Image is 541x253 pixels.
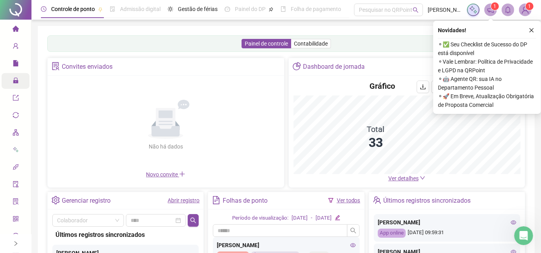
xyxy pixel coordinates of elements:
[225,6,230,12] span: dashboard
[294,40,328,47] span: Contabilidade
[378,218,516,227] div: [PERSON_NAME]
[303,60,365,73] div: Dashboard de jornada
[388,175,419,181] span: Ver detalhes
[438,26,466,35] span: Novidades !
[13,212,19,228] span: qrcode
[146,171,185,178] span: Novo convite
[13,178,19,193] span: audit
[281,6,286,12] span: book
[62,60,113,73] div: Convites enviados
[335,215,340,220] span: edit
[438,57,536,75] span: ⚬ Vale Lembrar: Política de Privacidade e LGPD na QRPoint
[438,75,536,92] span: ⚬ 🤖 Agente QR: sua IA no Departamento Pessoal
[350,227,356,234] span: search
[378,229,406,238] div: App online
[179,171,185,177] span: plus
[373,196,381,204] span: team
[13,57,19,72] span: file
[420,84,426,90] span: download
[13,126,19,141] span: apartment
[13,74,19,90] span: lock
[223,194,268,207] div: Folhas de ponto
[511,220,516,225] span: eye
[178,6,218,12] span: Gestão de férias
[369,81,395,92] h4: Gráfico
[51,6,95,12] span: Controle de ponto
[337,197,360,203] a: Ver todos
[350,242,356,248] span: eye
[168,6,173,12] span: sun
[55,230,196,240] div: Últimos registros sincronizados
[190,217,196,224] span: search
[62,194,111,207] div: Gerenciar registro
[504,6,511,13] span: bell
[245,40,288,47] span: Painel de controle
[514,226,533,245] iframe: Intercom live chat
[120,6,161,12] span: Admissão digital
[269,7,273,12] span: pushpin
[413,7,419,13] span: search
[388,175,425,181] a: Ver detalhes down
[13,91,19,107] span: export
[13,108,19,124] span: sync
[168,197,199,203] a: Abrir registro
[293,62,301,70] span: pie-chart
[383,194,471,207] div: Últimos registros sincronizados
[487,6,494,13] span: notification
[212,196,220,204] span: file-text
[52,62,60,70] span: solution
[378,229,516,238] div: [DATE] 09:59:31
[428,5,462,14] span: [PERSON_NAME]
[491,2,499,10] sup: 1
[235,6,266,12] span: Painel do DP
[494,4,497,9] span: 1
[217,241,355,249] div: [PERSON_NAME]
[41,6,46,12] span: clock-circle
[110,6,115,12] span: file-done
[291,6,341,12] span: Folha de pagamento
[519,4,531,16] img: 80309
[469,5,478,14] img: sparkle-icon.fc2bf0ac1784a2077858766a79e2daf3.svg
[98,7,103,12] span: pushpin
[438,40,536,57] span: ⚬ ✅ Seu Checklist de Sucesso do DP está disponível
[526,2,534,10] sup: Atualize o seu contato no menu Meus Dados
[13,160,19,176] span: api
[13,241,18,246] span: right
[311,214,312,222] div: -
[420,175,425,181] span: down
[129,142,202,151] div: Não há dados
[13,39,19,55] span: user-add
[13,22,19,38] span: home
[438,92,536,109] span: ⚬ 🚀 Em Breve, Atualização Obrigatória de Proposta Comercial
[292,214,308,222] div: [DATE]
[52,196,60,204] span: setting
[316,214,332,222] div: [DATE]
[529,27,534,33] span: close
[13,229,19,245] span: dollar
[13,195,19,211] span: solution
[232,214,288,222] div: Período de visualização:
[328,198,334,203] span: filter
[528,4,531,9] span: 1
